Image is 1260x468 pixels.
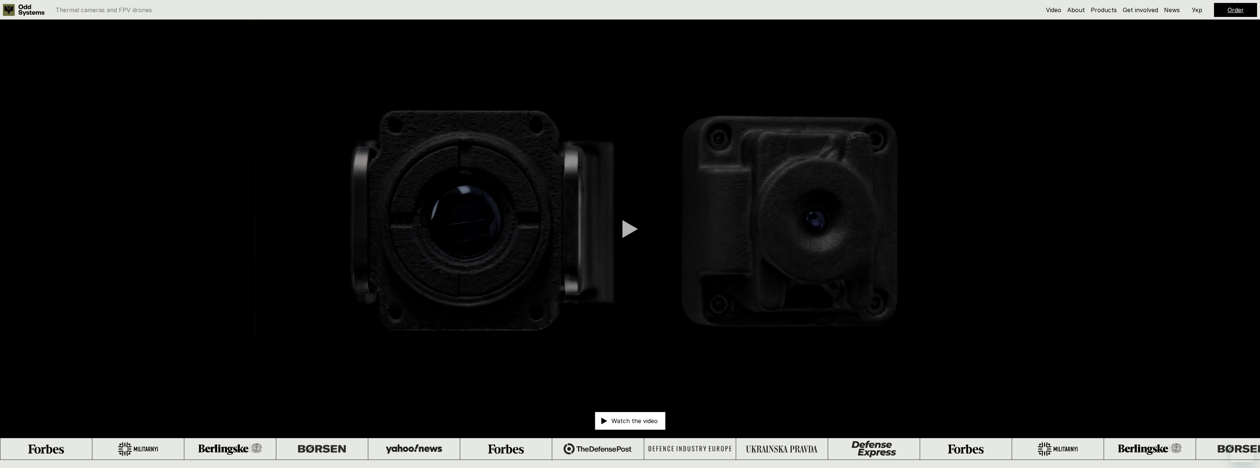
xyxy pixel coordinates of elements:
[1231,439,1254,462] iframe: Knapp för att öppna meddelandefönstret
[1091,6,1117,14] a: Products
[1046,6,1061,14] a: Video
[1192,7,1202,13] p: Укр
[611,418,658,424] p: Watch the video
[56,7,152,13] p: Thermal cameras and FPV drones
[1164,6,1180,14] a: News
[1123,6,1158,14] a: Get involved
[1228,6,1244,14] a: Order
[1067,6,1085,14] a: About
